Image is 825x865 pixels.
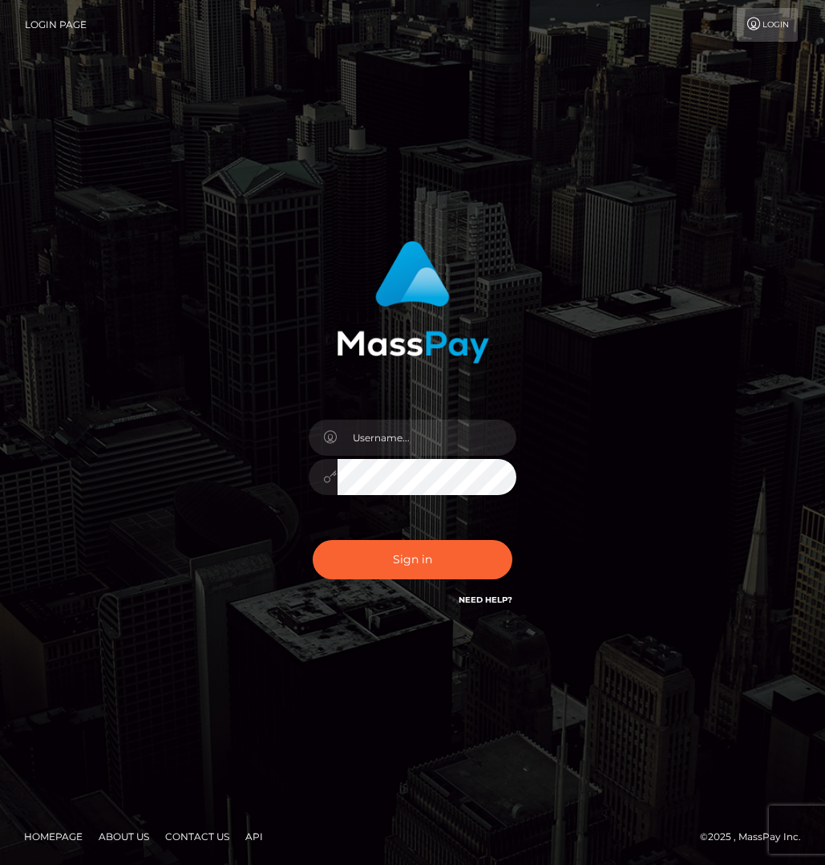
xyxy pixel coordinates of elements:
[459,595,512,605] a: Need Help?
[92,824,156,849] a: About Us
[737,8,798,42] a: Login
[700,828,813,846] div: © 2025 , MassPay Inc.
[18,824,89,849] a: Homepage
[159,824,236,849] a: Contact Us
[337,241,489,363] img: MassPay Login
[313,540,513,579] button: Sign in
[338,420,517,456] input: Username...
[239,824,269,849] a: API
[25,8,87,42] a: Login Page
